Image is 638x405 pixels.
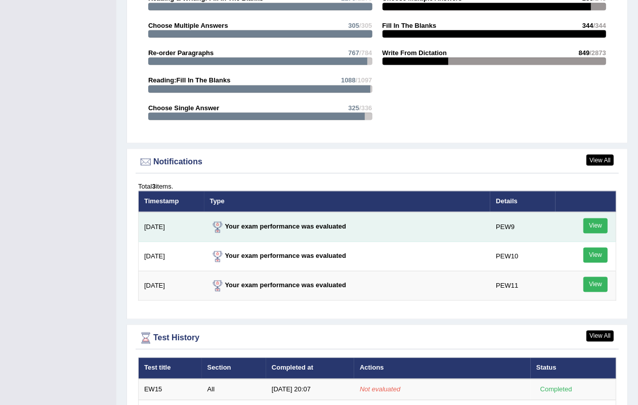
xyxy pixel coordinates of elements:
strong: Your exam performance was evaluated [210,252,347,260]
div: Total items. [138,182,616,191]
span: /2873 [589,49,606,57]
th: Test title [139,358,202,379]
strong: Re-order Paragraphs [148,49,214,57]
th: Status [531,358,616,379]
th: Completed at [266,358,354,379]
span: 1088 [341,76,356,84]
span: /305 [359,22,372,29]
strong: Your exam performance was evaluated [210,282,347,289]
strong: Fill In The Blanks [382,22,437,29]
strong: Your exam performance was evaluated [210,223,347,231]
td: [DATE] [139,272,204,301]
span: 849 [579,49,590,57]
span: 767 [348,49,359,57]
div: Test History [138,331,616,346]
a: View All [586,155,614,166]
td: [DATE] [139,212,204,242]
th: Type [204,191,491,212]
td: EW15 [139,379,202,400]
span: 305 [348,22,359,29]
strong: Write From Dictation [382,49,447,57]
div: Notifications [138,155,616,170]
strong: Reading:Fill In The Blanks [148,76,231,84]
td: All [202,379,266,400]
td: PEW10 [490,242,555,272]
a: View [583,277,608,292]
span: /784 [359,49,372,57]
span: /336 [359,104,372,112]
td: PEW9 [490,212,555,242]
span: /1097 [356,76,372,84]
a: View [583,248,608,263]
span: 344 [582,22,593,29]
td: PEW11 [490,272,555,301]
a: View [583,218,608,234]
td: [DATE] 20:07 [266,379,354,400]
span: 325 [348,104,359,112]
th: Details [490,191,555,212]
b: 3 [152,183,155,190]
strong: Choose Single Answer [148,104,219,112]
div: Completed [536,384,576,395]
th: Actions [354,358,531,379]
td: [DATE] [139,242,204,272]
span: /344 [593,22,606,29]
th: Section [202,358,266,379]
a: View All [586,331,614,342]
th: Timestamp [139,191,204,212]
strong: Choose Multiple Answers [148,22,228,29]
em: Not evaluated [360,386,400,393]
